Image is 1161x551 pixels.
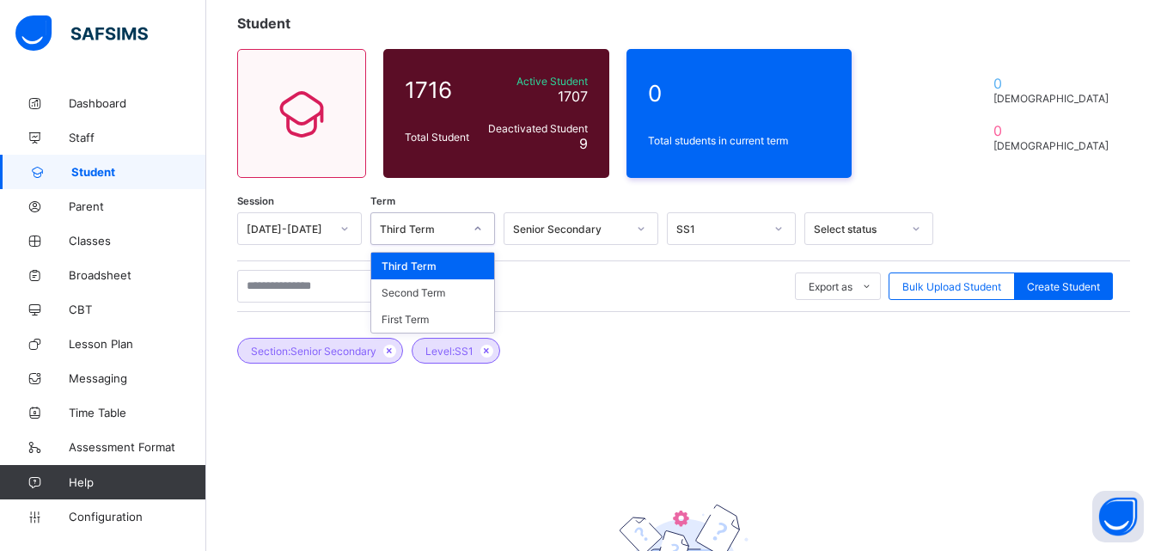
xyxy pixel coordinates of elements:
span: [DEMOGRAPHIC_DATA] [993,92,1109,105]
span: Classes [69,234,206,248]
div: Third Term [371,253,494,279]
span: Deactivated Student [485,122,588,135]
span: Total students in current term [648,134,831,147]
span: 9 [579,135,588,152]
span: Staff [69,131,206,144]
div: Third Term [380,223,463,236]
span: Time Table [69,406,206,419]
span: Active Student [485,75,588,88]
span: CBT [69,303,206,316]
span: Bulk Upload Student [902,280,1001,293]
span: 0 [993,122,1109,139]
span: Messaging [69,371,206,385]
span: Create Student [1027,280,1100,293]
button: Open asap [1092,491,1144,542]
div: First Term [371,306,494,333]
div: SS1 [676,223,764,236]
span: 0 [993,75,1109,92]
span: 1716 [405,77,476,103]
div: Select status [814,223,901,236]
span: Assessment Format [69,440,206,454]
span: Level: SS1 [425,345,474,358]
div: Senior Secondary [513,223,626,236]
span: Student [71,165,206,179]
span: Help [69,475,205,489]
span: [DEMOGRAPHIC_DATA] [993,139,1109,152]
span: Section: Senior Secondary [251,345,376,358]
span: Broadsheet [69,268,206,282]
span: 0 [648,80,831,107]
div: [DATE]-[DATE] [247,223,330,236]
span: Export as [809,280,852,293]
span: 1707 [558,88,588,105]
div: Second Term [371,279,494,306]
span: Dashboard [69,96,206,110]
span: Configuration [69,510,205,523]
img: safsims [15,15,148,52]
span: Term [370,195,395,207]
div: Total Student [400,126,480,148]
span: Parent [69,199,206,213]
span: Student [237,15,290,32]
span: Lesson Plan [69,337,206,351]
span: Session [237,195,274,207]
